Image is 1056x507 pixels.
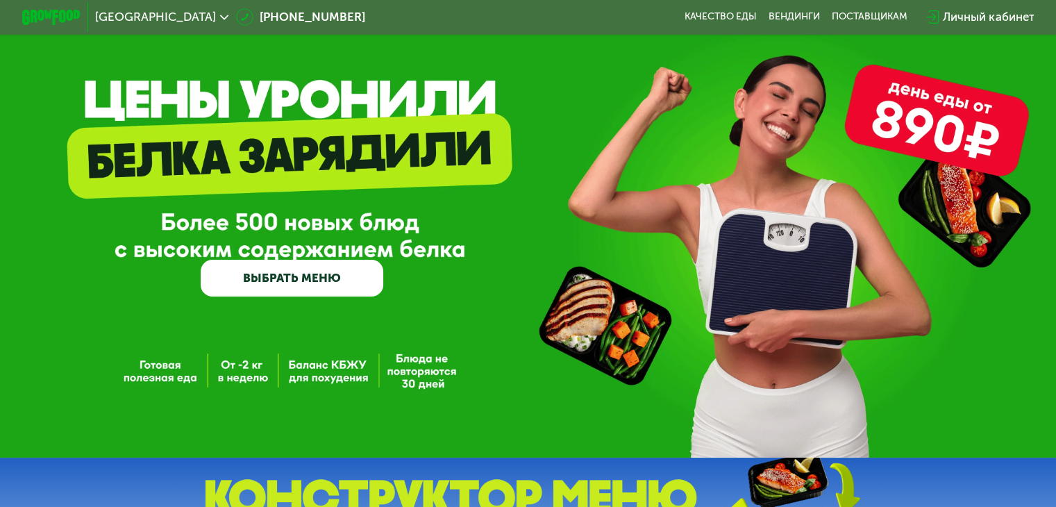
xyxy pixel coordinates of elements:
div: Личный кабинет [943,8,1034,26]
a: [PHONE_NUMBER] [236,8,365,26]
a: Качество еды [685,11,757,23]
a: ВЫБРАТЬ МЕНЮ [201,260,383,297]
div: поставщикам [832,11,907,23]
a: Вендинги [769,11,820,23]
span: [GEOGRAPHIC_DATA] [95,11,216,23]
